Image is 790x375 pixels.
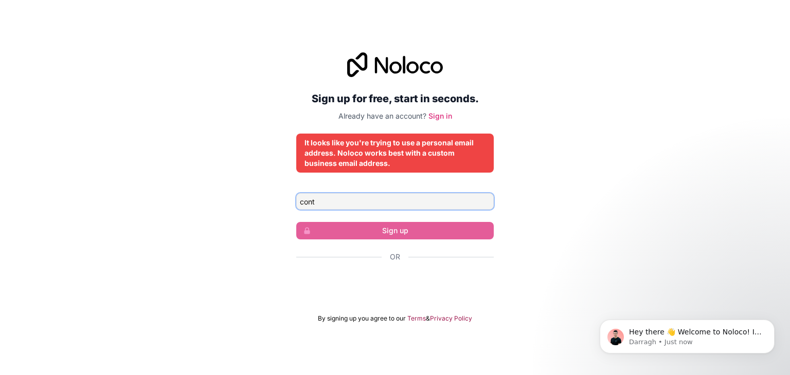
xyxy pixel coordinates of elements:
[318,314,406,323] span: By signing up you agree to our
[584,298,790,370] iframe: Intercom notifications message
[291,273,499,296] iframe: Sign in with Google Button
[338,111,426,120] span: Already have an account?
[390,252,400,262] span: Or
[296,89,494,108] h2: Sign up for free, start in seconds.
[296,193,494,210] input: Email address
[430,314,472,323] a: Privacy Policy
[407,314,426,323] a: Terms
[304,138,486,168] div: It looks like you're trying to use a personal email address. Noloco works best with a custom busi...
[426,314,430,323] span: &
[296,222,494,239] button: Sign up
[428,111,452,120] a: Sign in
